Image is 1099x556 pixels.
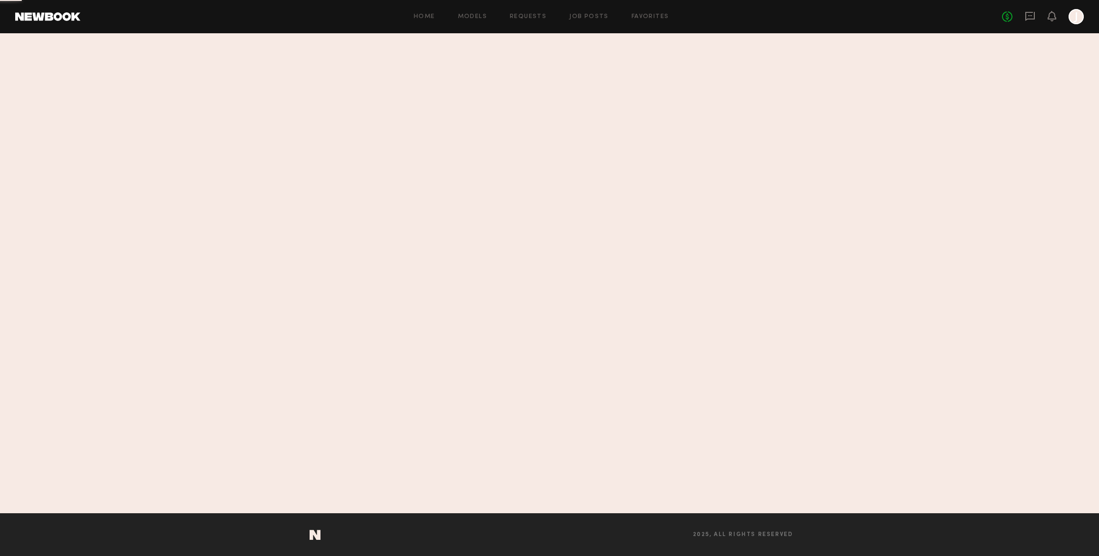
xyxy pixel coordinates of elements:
a: Requests [510,14,546,20]
a: Favorites [632,14,669,20]
a: Home [414,14,435,20]
a: Models [458,14,487,20]
span: 2025, all rights reserved [693,532,793,538]
a: Job Posts [569,14,609,20]
a: J [1069,9,1084,24]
